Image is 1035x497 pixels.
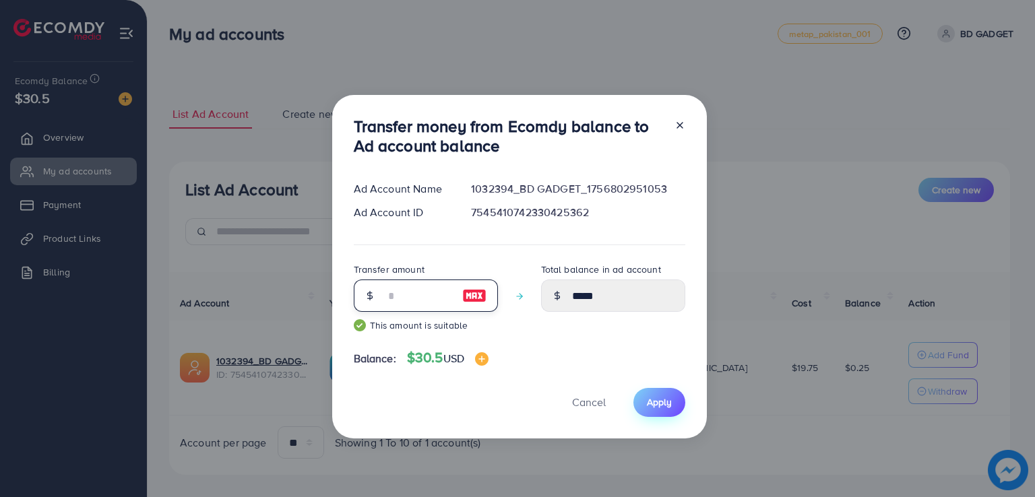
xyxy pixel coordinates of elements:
[343,181,461,197] div: Ad Account Name
[647,395,672,409] span: Apply
[407,350,489,366] h4: $30.5
[354,117,664,156] h3: Transfer money from Ecomdy balance to Ad account balance
[555,388,623,417] button: Cancel
[633,388,685,417] button: Apply
[354,263,425,276] label: Transfer amount
[475,352,489,366] img: image
[354,319,498,332] small: This amount is suitable
[443,351,464,366] span: USD
[541,263,661,276] label: Total balance in ad account
[572,395,606,409] span: Cancel
[460,205,695,220] div: 7545410742330425362
[354,351,396,366] span: Balance:
[354,319,366,331] img: guide
[462,288,487,304] img: image
[460,181,695,197] div: 1032394_BD GADGET_1756802951053
[343,205,461,220] div: Ad Account ID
